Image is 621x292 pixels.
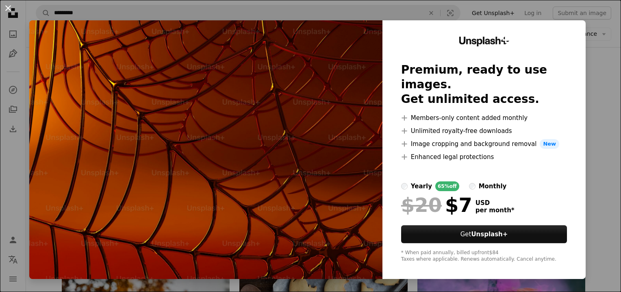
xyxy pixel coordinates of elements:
div: $7 [401,194,472,216]
li: Image cropping and background removal [401,139,567,149]
input: monthly [469,183,476,190]
strong: Unsplash+ [471,231,508,238]
li: Unlimited royalty-free downloads [401,126,567,136]
div: 65% off [435,181,459,191]
li: Enhanced legal protections [401,152,567,162]
div: * When paid annually, billed upfront $84 Taxes where applicable. Renews automatically. Cancel any... [401,250,567,263]
span: USD [476,199,515,207]
span: $20 [401,194,442,216]
div: monthly [479,181,507,191]
div: yearly [411,181,432,191]
li: Members-only content added monthly [401,113,567,123]
input: yearly65%off [401,183,408,190]
h2: Premium, ready to use images. Get unlimited access. [401,63,567,107]
button: GetUnsplash+ [401,225,567,243]
span: New [540,139,559,149]
span: per month * [476,207,515,214]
